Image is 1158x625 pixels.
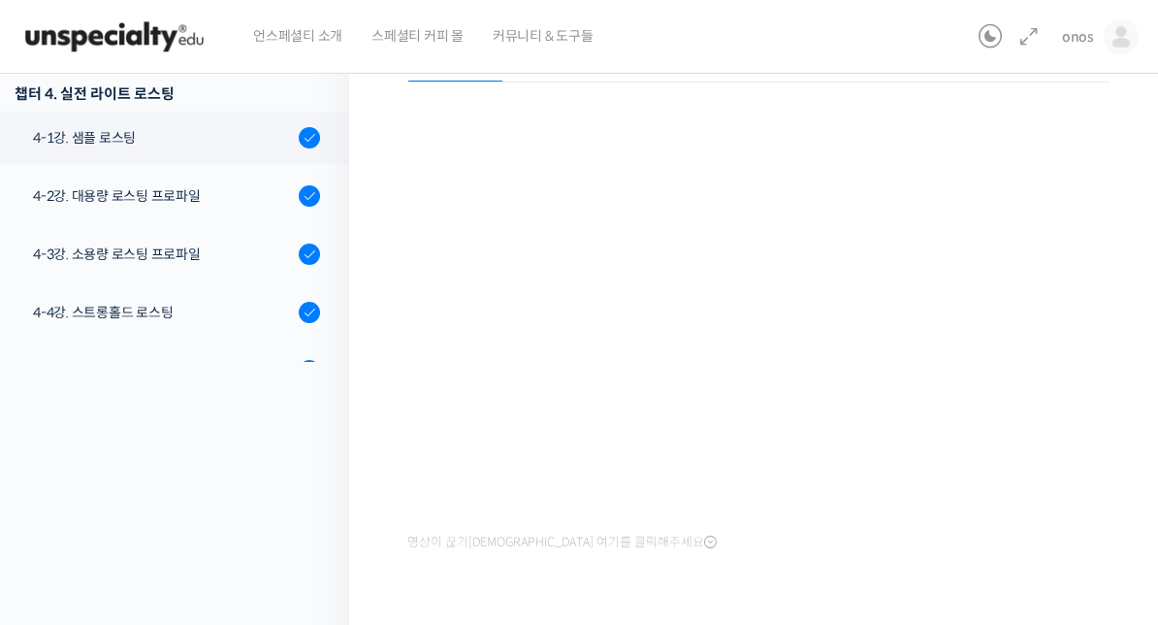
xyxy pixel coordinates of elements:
[15,81,320,107] div: 챕터 4. 실전 라이트 로스팅
[61,493,73,509] span: 홈
[33,244,293,265] div: 4-3강. 소용량 로스팅 프로파일
[177,494,201,510] span: 대화
[250,464,372,512] a: 설정
[128,464,250,512] a: 대화
[33,185,293,207] div: 4-2강. 대용량 로스팅 프로파일
[1062,28,1094,46] span: onos
[6,464,128,512] a: 홈
[33,302,293,323] div: 4-4강. 스트롱홀드 로스팅
[33,127,293,148] div: 4-1강. 샘플 로스팅
[300,493,323,509] span: 설정
[407,535,717,550] span: 영상이 끊기[DEMOGRAPHIC_DATA] 여기를 클릭해주세요
[33,360,293,381] div: 4-5강. 에티오피아 워시드 실전 로스팅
